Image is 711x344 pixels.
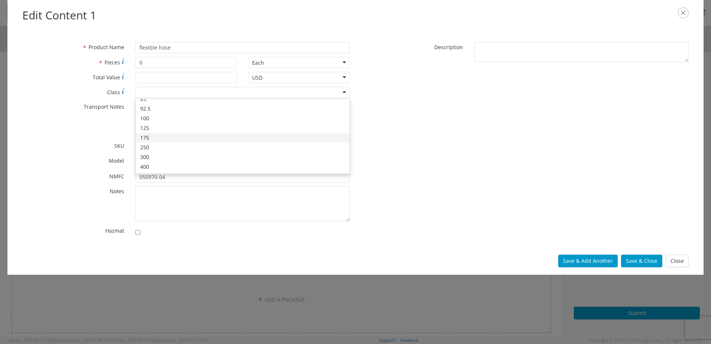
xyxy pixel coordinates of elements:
[136,114,350,123] div: 100
[666,255,689,267] button: Close
[136,104,350,114] div: 92.5
[434,44,463,51] span: Description
[136,162,350,172] div: 400
[252,74,263,82] div: USD
[136,133,350,143] div: 175
[136,123,350,133] div: 125
[558,255,618,267] button: Save & Add Another
[136,94,350,104] div: 85
[89,44,124,51] span: Product Name
[109,157,124,164] span: Model
[110,188,124,195] span: Notes
[136,143,350,152] div: 250
[93,74,120,81] span: Total Value
[252,59,264,67] div: Each
[22,7,689,23] h2: Edit Content 1
[107,89,120,96] span: Class
[114,142,124,149] span: SKU
[136,152,350,162] div: 300
[104,59,120,66] span: Pieces
[105,227,124,234] span: Hazmat
[84,103,124,110] span: Transport Notes
[109,173,124,180] span: NMFC
[621,255,662,267] button: Save & Close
